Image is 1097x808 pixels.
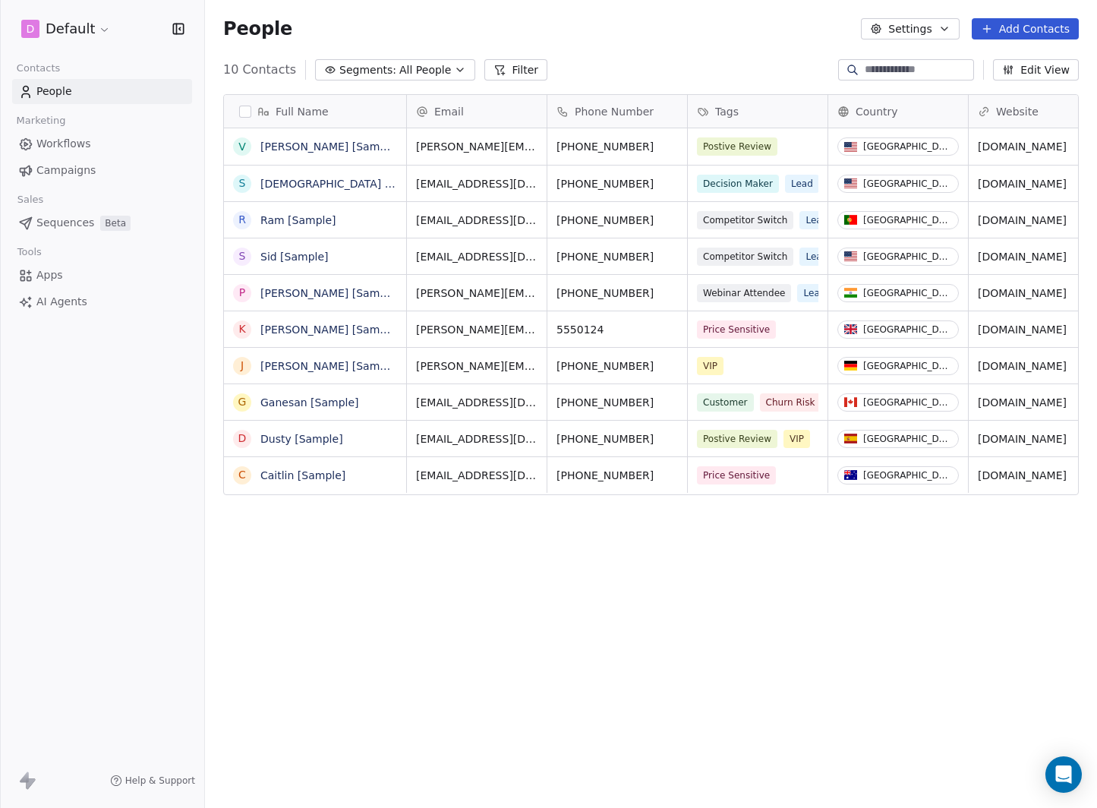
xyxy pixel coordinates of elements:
[36,163,96,178] span: Campaigns
[260,469,345,481] a: Caitlin [Sample]
[1045,756,1082,793] div: Open Intercom Messenger
[260,324,400,336] a: [PERSON_NAME] [Sample]
[260,396,359,409] a: Ganesan [Sample]
[276,104,329,119] span: Full Name
[416,358,537,374] span: [PERSON_NAME][EMAIL_ADDRESS][DOMAIN_NAME]
[36,136,91,152] span: Workflows
[12,210,192,235] a: SequencesBeta
[12,289,192,314] a: AI Agents
[799,248,834,266] span: Lead
[416,395,537,410] span: [EMAIL_ADDRESS][DOMAIN_NAME]
[416,213,537,228] span: [EMAIL_ADDRESS][DOMAIN_NAME]
[260,287,400,299] a: [PERSON_NAME] [Sample]
[223,61,296,79] span: 10 Contacts
[238,394,247,410] div: G
[799,211,834,229] span: Lead
[260,178,433,190] a: [DEMOGRAPHIC_DATA] [Sample]
[239,175,246,191] div: S
[260,433,343,445] a: Dusty [Sample]
[399,62,451,78] span: All People
[36,215,94,231] span: Sequences
[978,251,1067,263] a: [DOMAIN_NAME]
[484,59,547,80] button: Filter
[416,468,537,483] span: [EMAIL_ADDRESS][DOMAIN_NAME]
[697,137,777,156] span: Postive Review
[697,320,776,339] span: Price Sensitive
[688,95,827,128] div: Tags
[785,175,819,193] span: Lead
[556,213,678,228] span: [PHONE_NUMBER]
[978,396,1067,409] a: [DOMAIN_NAME]
[996,104,1039,119] span: Website
[416,286,537,301] span: [PERSON_NAME][EMAIL_ADDRESS][DOMAIN_NAME]
[978,433,1067,445] a: [DOMAIN_NAME]
[715,104,739,119] span: Tags
[434,104,464,119] span: Email
[972,18,1079,39] button: Add Contacts
[110,775,195,787] a: Help & Support
[978,214,1067,226] a: [DOMAIN_NAME]
[260,251,329,263] a: Sid [Sample]
[18,16,114,42] button: DDefault
[407,95,547,128] div: Email
[556,468,678,483] span: [PHONE_NUMBER]
[46,19,95,39] span: Default
[863,470,952,481] div: [GEOGRAPHIC_DATA]
[27,21,35,36] span: D
[260,214,336,226] a: Ram [Sample]
[416,431,537,447] span: [EMAIL_ADDRESS][DOMAIN_NAME]
[978,324,1067,336] a: [DOMAIN_NAME]
[339,62,396,78] span: Segments:
[863,215,952,226] div: [GEOGRAPHIC_DATA]
[12,131,192,156] a: Workflows
[11,188,50,211] span: Sales
[36,294,87,310] span: AI Agents
[978,140,1067,153] a: [DOMAIN_NAME]
[10,109,72,132] span: Marketing
[556,176,678,191] span: [PHONE_NUMBER]
[239,285,245,301] div: P
[863,397,952,408] div: [GEOGRAPHIC_DATA]
[416,139,537,154] span: [PERSON_NAME][EMAIL_ADDRESS][DOMAIN_NAME]
[797,284,831,302] span: Lead
[697,393,754,412] span: Customer
[224,128,407,769] div: grid
[223,17,292,40] span: People
[863,361,952,371] div: [GEOGRAPHIC_DATA]
[863,288,952,298] div: [GEOGRAPHIC_DATA]
[978,469,1067,481] a: [DOMAIN_NAME]
[556,431,678,447] span: [PHONE_NUMBER]
[238,212,246,228] div: R
[556,249,678,264] span: [PHONE_NUMBER]
[863,434,952,444] div: [GEOGRAPHIC_DATA]
[10,57,67,80] span: Contacts
[978,287,1067,299] a: [DOMAIN_NAME]
[556,286,678,301] span: [PHONE_NUMBER]
[416,176,537,191] span: [EMAIL_ADDRESS][DOMAIN_NAME]
[556,395,678,410] span: [PHONE_NUMBER]
[556,358,678,374] span: [PHONE_NUMBER]
[863,141,952,152] div: [GEOGRAPHIC_DATA]
[100,216,131,231] span: Beta
[697,211,793,229] span: Competitor Switch
[978,360,1067,372] a: [DOMAIN_NAME]
[241,358,244,374] div: J
[828,95,968,128] div: Country
[993,59,1079,80] button: Edit View
[260,360,400,372] a: [PERSON_NAME] [Sample]
[556,322,678,337] span: 5550124
[697,248,793,266] span: Competitor Switch
[863,251,952,262] div: [GEOGRAPHIC_DATA]
[697,175,779,193] span: Decision Maker
[783,430,810,448] span: VIP
[697,357,723,375] span: VIP
[36,267,63,283] span: Apps
[547,95,687,128] div: Phone Number
[238,431,247,447] div: D
[556,139,678,154] span: [PHONE_NUMBER]
[760,393,821,412] span: Churn Risk
[239,248,246,264] div: S
[863,324,952,335] div: [GEOGRAPHIC_DATA]
[125,775,195,787] span: Help & Support
[12,158,192,183] a: Campaigns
